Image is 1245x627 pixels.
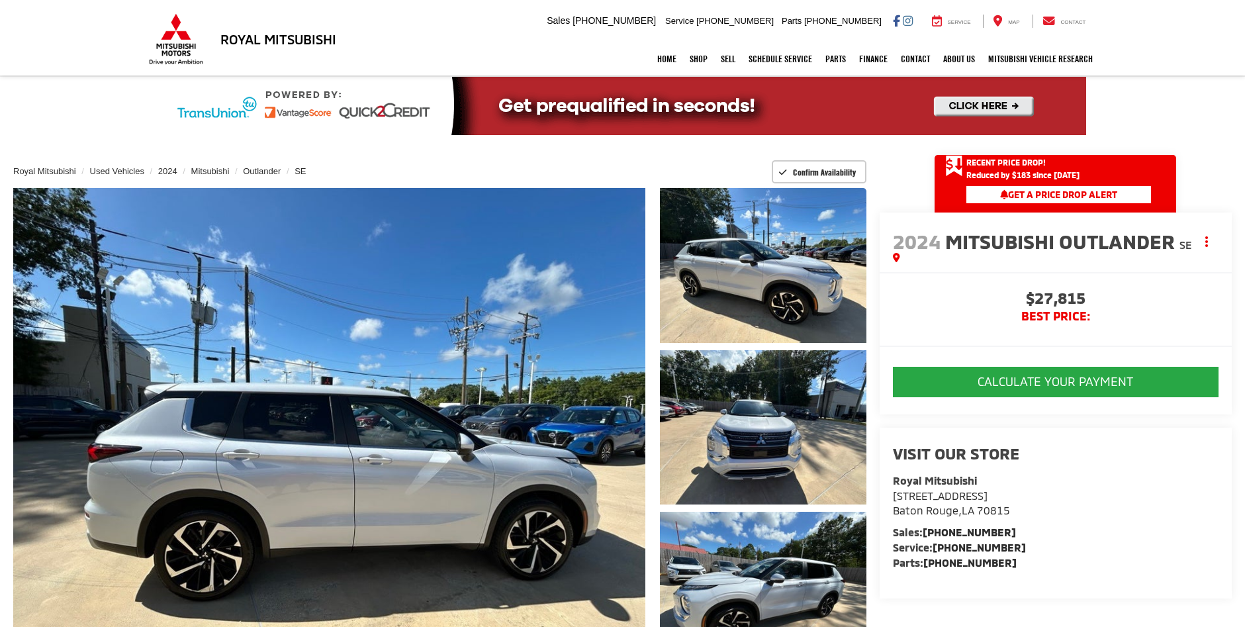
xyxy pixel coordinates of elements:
[819,42,853,75] a: Parts: Opens in a new tab
[937,42,982,75] a: About Us
[923,526,1016,538] a: [PHONE_NUMBER]
[966,157,1046,168] span: Recent Price Drop!
[893,541,1026,554] strong: Service:
[295,166,306,176] a: SE
[935,155,1176,171] a: Get Price Drop Alert Recent Price Drop!
[922,15,981,28] a: Service
[893,310,1219,323] span: BEST PRICE:
[1008,19,1019,25] span: Map
[903,15,913,26] a: Instagram: Click to visit our Instagram page
[933,541,1026,554] a: [PHONE_NUMBER]
[966,171,1151,179] span: Reduced by $183 since [DATE]
[893,556,1017,569] strong: Parts:
[243,166,281,176] a: Outlander
[1060,19,1085,25] span: Contact
[982,42,1099,75] a: Mitsubishi Vehicle Research
[658,186,868,344] img: 2024 Mitsubishi Outlander SE
[660,188,866,343] a: Expand Photo 1
[945,229,1179,253] span: Mitsubishi Outlander
[782,16,802,26] span: Parts
[853,42,894,75] a: Finance
[1195,230,1219,253] button: Actions
[658,348,868,506] img: 2024 Mitsubishi Outlander SE
[793,167,856,177] span: Confirm Availability
[1033,15,1096,28] a: Contact
[13,166,76,176] a: Royal Mitsubishi
[893,526,1016,538] strong: Sales:
[945,155,962,177] span: Get Price Drop Alert
[772,160,866,183] button: Confirm Availability
[948,19,971,25] span: Service
[191,166,230,176] a: Mitsubishi
[893,489,1010,517] a: [STREET_ADDRESS] Baton Rouge,LA 70815
[220,32,336,46] h3: Royal Mitsubishi
[894,42,937,75] a: Contact
[573,15,656,26] span: [PHONE_NUMBER]
[547,15,570,26] span: Sales
[893,367,1219,397] button: CALCULATE YOUR PAYMENT
[160,77,1086,135] img: Quick2Credit
[660,350,866,505] a: Expand Photo 2
[893,474,977,487] strong: Royal Mitsubishi
[714,42,742,75] a: Sell
[893,15,900,26] a: Facebook: Click to visit our Facebook page
[1205,236,1208,247] span: dropdown dots
[893,504,1010,516] span: ,
[923,556,1017,569] a: [PHONE_NUMBER]
[893,489,988,502] span: [STREET_ADDRESS]
[893,445,1219,462] h2: Visit our Store
[665,16,694,26] span: Service
[893,504,958,516] span: Baton Rouge
[651,42,683,75] a: Home
[90,166,144,176] a: Used Vehicles
[962,504,974,516] span: LA
[683,42,714,75] a: Shop
[696,16,774,26] span: [PHONE_NUMBER]
[983,15,1029,28] a: Map
[742,42,819,75] a: Schedule Service: Opens in a new tab
[146,13,206,65] img: Mitsubishi
[158,166,177,176] a: 2024
[1000,189,1117,200] span: Get a Price Drop Alert
[977,504,1010,516] span: 70815
[893,290,1219,310] span: $27,815
[804,16,882,26] span: [PHONE_NUMBER]
[893,229,941,253] span: 2024
[1179,238,1192,251] span: SE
